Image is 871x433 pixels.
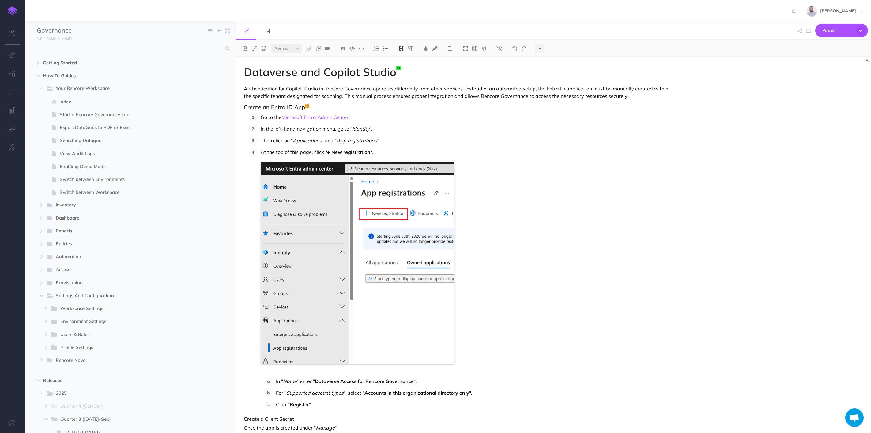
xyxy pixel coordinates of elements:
span: Publish [822,26,853,35]
input: Search [37,43,222,54]
span: Switch between Environments [60,176,199,183]
span: Getting Started [43,59,191,67]
span: Environment Settings [60,318,190,326]
img: logo-mark.svg [8,6,17,15]
span: Releases [43,377,191,384]
span: Your Rencore Workspace [56,85,190,93]
img: Add image button [316,46,321,51]
em: Applications [293,137,322,144]
span: Profile Settings [60,344,190,352]
span: Policies [56,240,190,248]
em: App registrations [337,137,377,144]
span: Settings And Configuration [56,292,190,300]
img: Link button [307,46,312,51]
p: Once the app is created under " ". [244,424,673,431]
em: Manage [316,425,335,431]
p: Authentication for Copilot Studio in Rencore Governance operates differently from other services.... [244,85,673,100]
strong: Dataverse Access for Rencore Governance [315,378,414,384]
img: Text background color button [432,46,438,51]
span: Inventory [56,201,190,209]
p: At the top of this page, click " ". [261,148,673,157]
strong: Register [290,401,309,408]
p: Then click on " " and " ". [261,136,673,145]
img: Italic button [252,46,257,51]
em: Identity [352,126,369,132]
img: Add video button [325,46,330,51]
span: Start a Rencore Governance Trial [60,111,199,118]
a: Open chat [845,408,864,427]
img: Redo [521,46,527,51]
span: [PERSON_NAME] [817,8,859,13]
span: Access [56,266,190,274]
p: In " " enter " ". [276,377,673,386]
img: Bold button [243,46,248,51]
img: Undo [512,46,518,51]
span: Provisioning [56,279,190,287]
small: [URL][DOMAIN_NAME] [37,36,72,41]
h4: Create a Client Secret [244,416,673,422]
span: 2025 [56,389,190,397]
input: Documentation Name [37,26,109,35]
strong: + New registration [327,149,370,155]
p: In the left-hand navigation menu, go to " ". [261,124,673,133]
p: Click " ". [276,400,673,409]
img: Underline button [261,46,266,51]
img: Headings dropdown button [398,46,404,51]
span: Enabling Demo Mode [60,163,199,170]
span: Reports [56,227,190,235]
h3: Create an Entra ID App [244,104,673,110]
span: Quarter 4 (Oct-Dec) [60,403,190,411]
span: Dashboard [56,214,190,222]
span: Index [59,98,199,105]
em: Name [283,378,297,384]
img: Code block button [349,46,355,51]
h1: Dataverse and Copilot Studio [244,66,673,78]
img: Blockquote button [340,46,346,51]
span: Automation [56,253,190,261]
img: Callout dropdown menu button [481,46,487,51]
span: Users & Roles [60,331,190,339]
img: Unordered list button [383,46,389,51]
strong: Accounts in this organizational directory only [364,390,469,396]
p: For " ", select " ". [276,388,673,397]
img: K2hC9g2YDHIl8ZMERmdr.png [261,162,454,364]
span: Rencore Nova [56,357,190,365]
img: Paragraph button [408,46,413,51]
img: Text color button [423,46,428,51]
span: Searching Datagrid [60,137,199,144]
em: Supported account types [286,390,344,396]
span: Quarter 3 ([DATE]-Sep) [60,416,190,423]
a: Microsoft Entra Admin Center [281,114,349,120]
img: Inline code button [359,46,364,51]
img: Create table button [472,46,477,51]
span: View Audit Logs [60,150,199,157]
span: Switch between Workspace [60,189,199,196]
span: Export DataGrids to PDF or Excel [60,124,199,131]
img: Clear styles button [496,46,502,51]
img: dqmYJ6zMSCra9RPGpxPUfVOofRKbTqLnhKYT2M4s.jpg [806,6,817,17]
img: Alignment dropdown menu button [447,46,453,51]
p: Go to the . [261,113,673,122]
span: Workspace Settings [60,305,190,313]
span: How To Guides [43,72,191,79]
button: Publish [815,24,868,37]
img: Ordered list button [374,46,379,51]
a: [URL][DOMAIN_NAME] [25,35,78,41]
